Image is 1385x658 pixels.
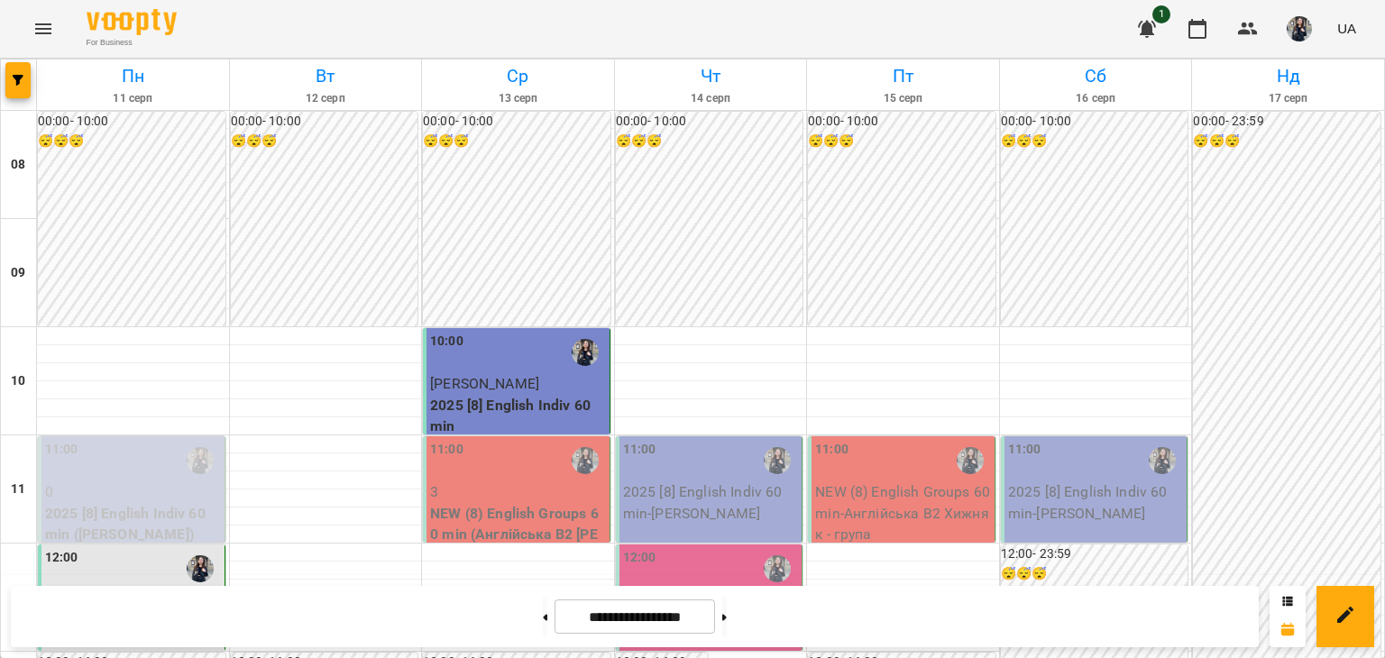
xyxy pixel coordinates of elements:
[430,440,463,460] label: 11:00
[233,62,419,90] h6: Вт
[1195,62,1381,90] h6: Нд
[815,481,991,545] p: NEW (8) English Groups 60 min - Англійська В2 Хижняк - група
[45,548,78,568] label: 12:00
[616,112,803,132] h6: 00:00 - 10:00
[430,332,463,352] label: 10:00
[45,440,78,460] label: 11:00
[1193,112,1380,132] h6: 00:00 - 23:59
[1008,481,1184,524] p: 2025 [8] English Indiv 60 min - [PERSON_NAME]
[618,62,804,90] h6: Чт
[45,481,221,503] p: 0
[11,371,25,391] h6: 10
[430,395,606,437] p: 2025 [8] English Indiv 60 min
[1149,447,1176,474] img: Хижняк Марія Сергіївна (а)
[430,375,539,392] span: [PERSON_NAME]
[430,481,606,503] p: 3
[957,447,984,474] img: Хижняк Марія Сергіївна (а)
[40,90,226,107] h6: 11 серп
[623,440,656,460] label: 11:00
[187,555,214,582] img: Хижняк Марія Сергіївна (а)
[11,263,25,283] h6: 09
[231,112,418,132] h6: 00:00 - 10:00
[430,503,606,567] p: NEW (8) English Groups 60 min (Англійська В2 [PERSON_NAME] - група)
[1330,12,1363,45] button: UA
[815,440,848,460] label: 11:00
[1195,90,1381,107] h6: 17 серп
[233,90,419,107] h6: 12 серп
[1152,5,1170,23] span: 1
[87,37,177,49] span: For Business
[187,447,214,474] img: Хижняк Марія Сергіївна (а)
[1337,19,1356,38] span: UA
[623,548,656,568] label: 12:00
[45,503,221,545] p: 2025 [8] English Indiv 60 min ([PERSON_NAME])
[1287,16,1312,41] img: 5dc71f453aaa25dcd3a6e3e648fe382a.JPG
[616,132,803,151] h6: 😴😴😴
[623,481,799,524] p: 2025 [8] English Indiv 60 min - [PERSON_NAME]
[764,447,791,474] img: Хижняк Марія Сергіївна (а)
[38,112,225,132] h6: 00:00 - 10:00
[764,555,791,582] img: Хижняк Марія Сергіївна (а)
[425,90,611,107] h6: 13 серп
[423,132,610,151] h6: 😴😴😴
[810,90,996,107] h6: 15 серп
[808,132,995,151] h6: 😴😴😴
[1001,112,1188,132] h6: 00:00 - 10:00
[572,339,599,366] img: Хижняк Марія Сергіївна (а)
[425,62,611,90] h6: Ср
[808,112,995,132] h6: 00:00 - 10:00
[810,62,996,90] h6: Пт
[38,132,225,151] h6: 😴😴😴
[1008,440,1041,460] label: 11:00
[87,9,177,35] img: Voopty Logo
[11,480,25,499] h6: 11
[1001,132,1188,151] h6: 😴😴😴
[1001,564,1188,584] h6: 😴😴😴
[22,7,65,50] button: Menu
[231,132,418,151] h6: 😴😴😴
[1003,90,1189,107] h6: 16 серп
[11,155,25,175] h6: 08
[1003,62,1189,90] h6: Сб
[572,447,599,474] img: Хижняк Марія Сергіївна (а)
[618,90,804,107] h6: 14 серп
[1193,132,1380,151] h6: 😴😴😴
[423,112,610,132] h6: 00:00 - 10:00
[40,62,226,90] h6: Пн
[1001,544,1188,564] h6: 12:00 - 23:59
